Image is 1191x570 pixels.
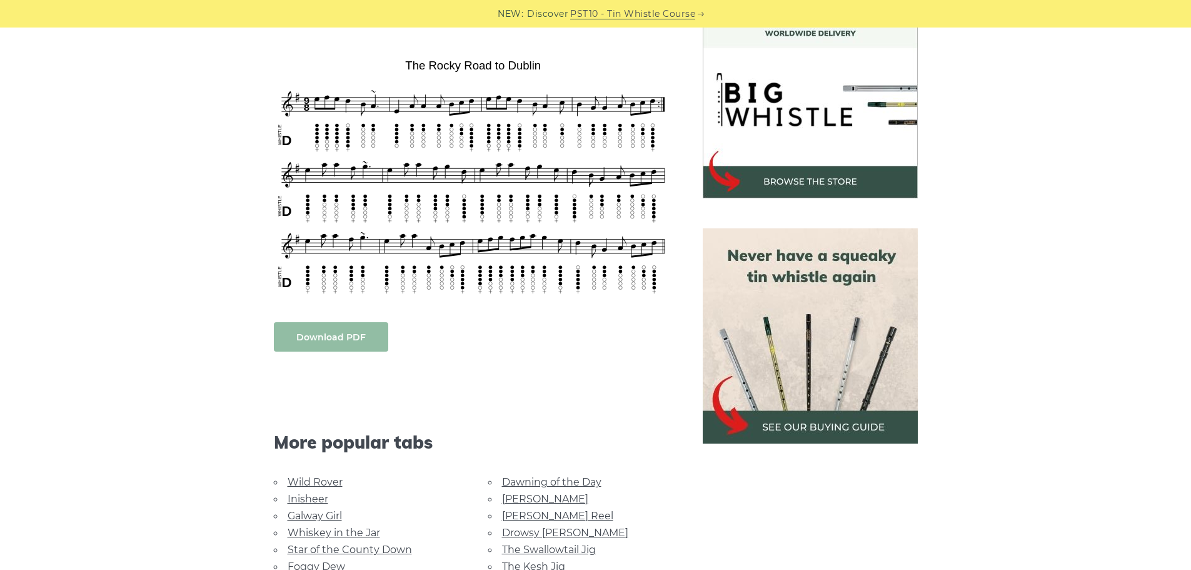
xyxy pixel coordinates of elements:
[274,432,673,453] span: More popular tabs
[570,7,695,21] a: PST10 - Tin Whistle Course
[502,493,588,505] a: [PERSON_NAME]
[274,54,673,297] img: The Rocky Road to Dublin Tin Whistle Tabs & Sheet Music
[502,527,628,539] a: Drowsy [PERSON_NAME]
[502,510,613,522] a: [PERSON_NAME] Reel
[527,7,568,21] span: Discover
[288,544,412,556] a: Star of the County Down
[274,322,388,352] a: Download PDF
[498,7,523,21] span: NEW:
[288,493,328,505] a: Inisheer
[288,510,342,522] a: Galway Girl
[288,476,343,488] a: Wild Rover
[502,544,596,556] a: The Swallowtail Jig
[703,228,918,444] img: tin whistle buying guide
[288,527,380,539] a: Whiskey in the Jar
[502,476,601,488] a: Dawning of the Day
